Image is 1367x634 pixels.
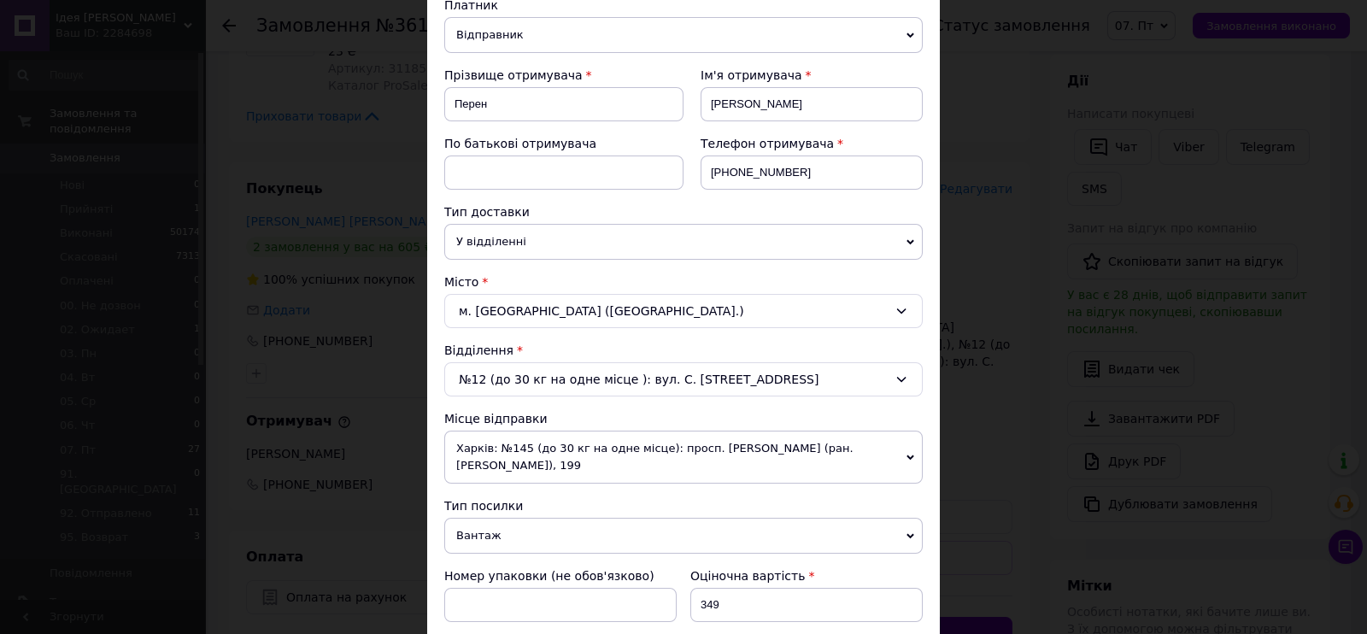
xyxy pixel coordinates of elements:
span: Тип посилки [444,499,523,513]
div: Оціночна вартість [690,567,923,584]
span: Телефон отримувача [701,137,834,150]
div: №12 (до 30 кг на одне місце ): вул. С. [STREET_ADDRESS] [444,362,923,396]
div: м. [GEOGRAPHIC_DATA] ([GEOGRAPHIC_DATA].) [444,294,923,328]
span: Тип доставки [444,205,530,219]
div: Відділення [444,342,923,359]
span: Вантаж [444,518,923,554]
span: Відправник [444,17,923,53]
span: Ім'я отримувача [701,68,802,82]
span: Прізвище отримувача [444,68,583,82]
span: Харків: №145 (до 30 кг на одне місце): просп. [PERSON_NAME] (ран. [PERSON_NAME]), 199 [444,431,923,484]
span: По батькові отримувача [444,137,596,150]
div: Номер упаковки (не обов'язково) [444,567,677,584]
span: У відділенні [444,224,923,260]
div: Місто [444,273,923,291]
input: +380 [701,156,923,190]
span: Місце відправки [444,412,548,426]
